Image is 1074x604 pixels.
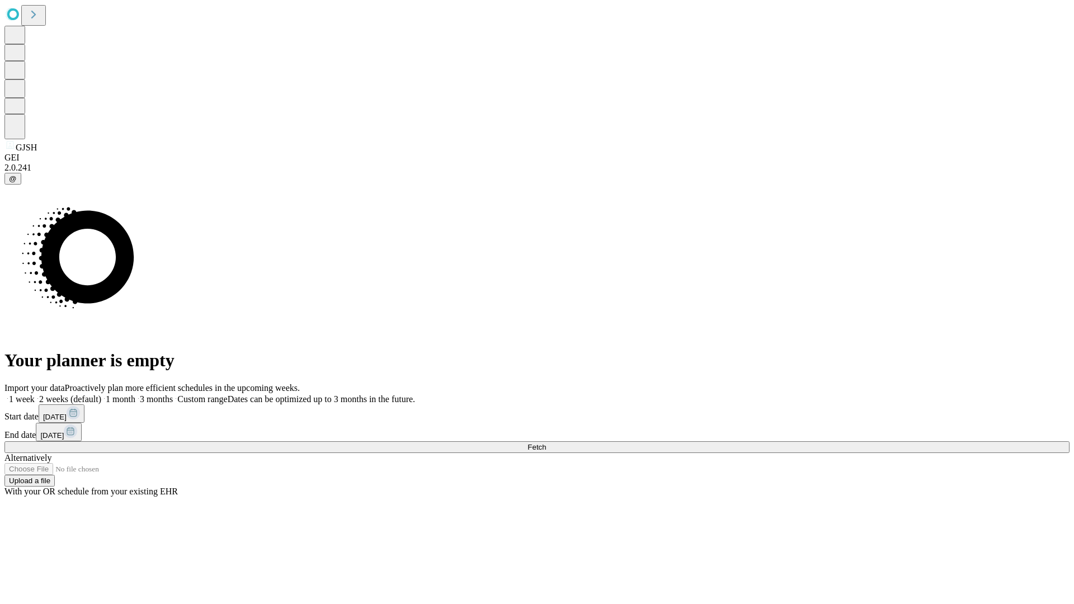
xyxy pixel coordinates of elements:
span: 3 months [140,394,173,404]
span: [DATE] [43,413,67,421]
span: Import your data [4,383,65,393]
span: Fetch [527,443,546,451]
span: Custom range [177,394,227,404]
span: 1 month [106,394,135,404]
button: Upload a file [4,475,55,487]
span: Proactively plan more efficient schedules in the upcoming weeks. [65,383,300,393]
span: 1 week [9,394,35,404]
span: 2 weeks (default) [39,394,101,404]
button: Fetch [4,441,1070,453]
span: GJSH [16,143,37,152]
div: GEI [4,153,1070,163]
span: @ [9,174,17,183]
span: Dates can be optimized up to 3 months in the future. [228,394,415,404]
span: [DATE] [40,431,64,440]
span: Alternatively [4,453,51,463]
div: 2.0.241 [4,163,1070,173]
button: [DATE] [36,423,82,441]
h1: Your planner is empty [4,350,1070,371]
div: Start date [4,404,1070,423]
span: With your OR schedule from your existing EHR [4,487,178,496]
button: @ [4,173,21,185]
button: [DATE] [39,404,84,423]
div: End date [4,423,1070,441]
